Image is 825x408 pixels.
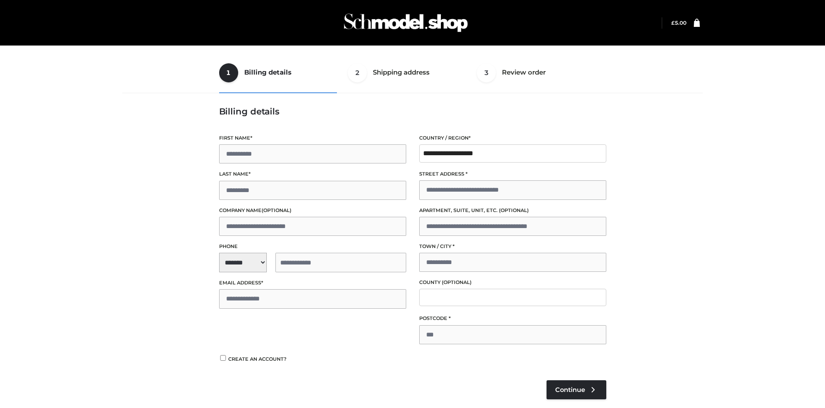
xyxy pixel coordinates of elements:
[419,134,606,142] label: Country / Region
[419,314,606,323] label: Postcode
[555,386,585,394] span: Continue
[419,278,606,287] label: County
[671,20,675,26] span: £
[219,242,406,251] label: Phone
[419,170,606,178] label: Street address
[419,206,606,215] label: Apartment, suite, unit, etc.
[671,20,686,26] a: £5.00
[262,207,291,213] span: (optional)
[219,134,406,142] label: First name
[341,6,471,40] img: Schmodel Admin 964
[219,106,606,117] h3: Billing details
[442,279,472,285] span: (optional)
[219,279,406,287] label: Email address
[219,355,227,361] input: Create an account?
[547,380,606,399] a: Continue
[671,20,686,26] bdi: 5.00
[499,207,529,213] span: (optional)
[219,170,406,178] label: Last name
[419,242,606,251] label: Town / City
[219,206,406,215] label: Company name
[228,356,287,362] span: Create an account?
